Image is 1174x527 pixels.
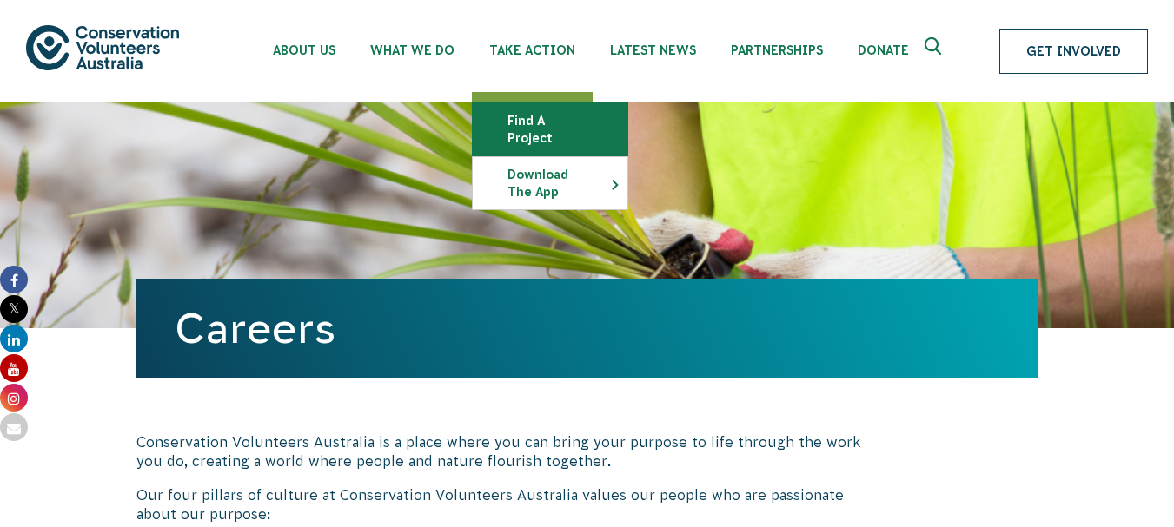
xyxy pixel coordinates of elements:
a: Get Involved [999,29,1148,74]
a: Download the app [473,157,627,209]
a: Find a project [473,103,627,155]
span: Donate [858,43,909,57]
span: What We Do [370,43,454,57]
h1: Careers [175,305,1000,352]
span: Latest News [610,43,696,57]
span: Expand search box [925,37,946,65]
p: Our four pillars of culture at Conservation Volunteers Australia values our people who are passio... [136,485,882,524]
span: Take Action [489,43,575,57]
img: logo.svg [26,25,179,69]
span: About Us [273,43,335,57]
li: Download the app [472,156,628,210]
button: Expand search box Close search box [914,30,956,72]
span: Partnerships [731,43,823,57]
p: Conservation Volunteers Australia is a place where you can bring your purpose to life through the... [136,432,882,471]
